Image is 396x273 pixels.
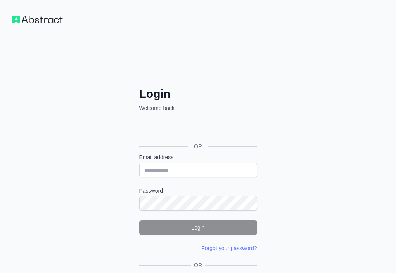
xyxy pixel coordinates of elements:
label: Email address [139,153,257,161]
span: OR [191,261,205,269]
a: Forgot your password? [201,245,257,251]
label: Password [139,187,257,195]
button: Login [139,220,257,235]
span: OR [188,143,208,150]
p: Welcome back [139,104,257,112]
h2: Login [139,87,257,101]
img: Workflow [12,16,63,23]
iframe: Przycisk Zaloguj się przez Google [135,120,259,137]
